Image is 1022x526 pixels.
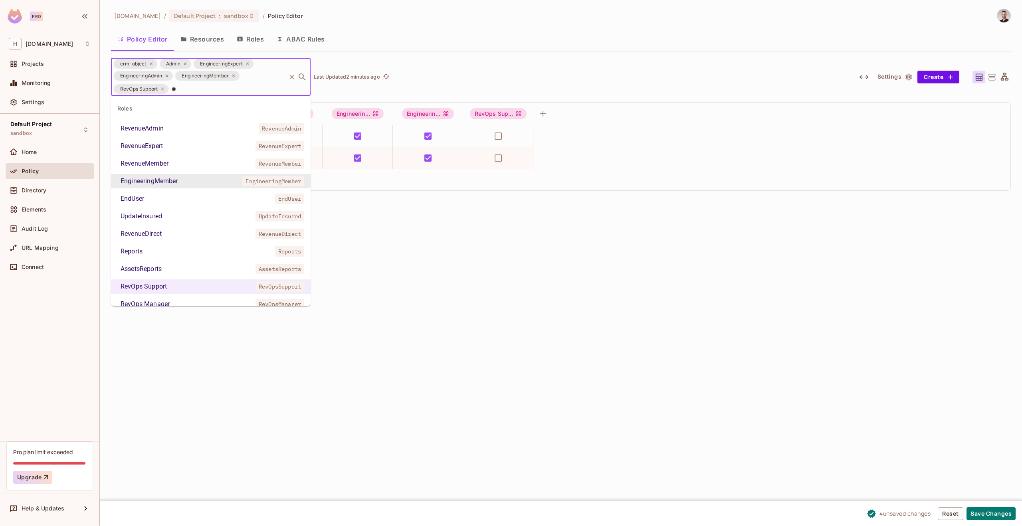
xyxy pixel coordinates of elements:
div: RevenueDirect [121,229,162,239]
div: Engineerin... [402,108,454,119]
span: UpdateInsured [255,211,304,221]
span: RevenueExpert [255,141,304,151]
span: sandbox [10,130,32,136]
span: Policy [22,168,39,174]
li: / [164,12,166,20]
span: H [9,38,22,49]
span: Home [22,149,37,155]
span: Help & Updates [22,505,64,512]
div: crm-object [114,59,157,69]
div: EndUser [121,194,144,204]
div: EngineeringAdmin [114,71,173,81]
span: 4 unsaved change s [879,509,931,518]
div: Roles [111,99,311,118]
span: Elements [22,206,46,213]
span: Refresh is not available in edit mode. [380,72,391,82]
div: AssetsReports [121,264,162,274]
span: URL Mapping [22,245,59,251]
button: Create [917,71,959,83]
button: Reset [938,507,963,520]
span: : [218,13,221,19]
button: Policy Editor [111,29,174,49]
button: ABAC Rules [270,29,331,49]
span: EngineeringExpert [332,108,384,119]
div: EngineeringMember [121,176,178,186]
div: RevOps Support [114,84,168,94]
div: RevOps Sup... [470,108,527,119]
span: RevOps Support [470,108,527,119]
div: Pro plan limit exceeded [13,448,73,456]
div: RevenueAdmin [121,124,164,133]
span: the active workspace [114,12,161,20]
button: Clear [286,71,297,83]
span: RevOps Support [115,85,162,93]
li: / [263,12,265,20]
span: Monitoring [22,80,51,86]
span: RevenueAdmin [259,123,304,134]
span: Projects [22,61,44,67]
div: EngineeringExpert [194,59,254,69]
span: Default Project [174,12,216,20]
span: Settings [22,99,44,105]
span: Audit Log [22,225,48,232]
button: Resources [174,29,230,49]
button: Roles [230,29,270,49]
div: EngineeringMember [175,71,240,81]
span: RevenueMember [255,158,304,169]
div: Pro [30,12,43,21]
div: Reports [121,247,143,256]
span: EngineeringMember [402,108,454,119]
button: Upgrade [13,471,52,484]
p: Last Updated 2 minutes ago [314,74,380,80]
span: EngineeringMember [177,72,234,80]
button: Close [297,71,308,83]
span: Workspace: honeycombinsurance.com [26,41,73,47]
span: EndUser [275,194,304,204]
span: Connect [22,264,44,270]
div: Admin [160,59,192,69]
span: AssetsReports [255,264,304,274]
img: SReyMgAAAABJRU5ErkJggg== [8,9,22,24]
div: RevOps Support [121,282,167,291]
span: Policy Editor [268,12,303,20]
span: EngineeringMember [242,176,304,186]
span: refresh [383,73,390,81]
span: RevOpsSupport [255,281,304,292]
div: RevenueExpert [121,141,163,151]
div: RevenueMember [121,159,168,168]
span: Directory [22,187,46,194]
div: Engineerin... [332,108,384,119]
span: sandbox [224,12,248,20]
span: RevOpsManager [255,299,304,309]
span: EngineeringAdmin [115,72,167,80]
button: Save Changes [967,507,1016,520]
button: refresh [382,72,391,82]
span: Default Project [10,121,52,127]
button: Settings [874,71,914,83]
div: UpdateInsured [121,212,162,221]
span: RevenueDirect [255,229,304,239]
span: crm-object [115,60,151,68]
span: Admin [161,60,186,68]
div: RevOps Manager [121,299,170,309]
img: dor@honeycombinsurance.com [997,9,1010,22]
span: EngineeringExpert [195,60,248,68]
span: Reports [275,246,304,257]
